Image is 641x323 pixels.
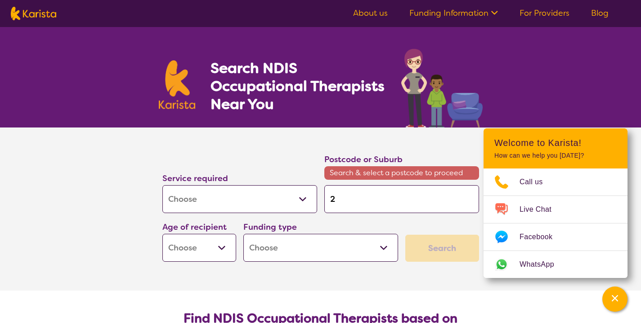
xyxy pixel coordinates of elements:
a: Blog [591,8,609,18]
img: occupational-therapy [401,49,483,127]
button: Channel Menu [602,287,628,312]
label: Funding type [243,222,297,232]
span: Facebook [520,230,563,244]
span: WhatsApp [520,258,565,271]
div: Channel Menu [484,128,628,278]
a: Web link opens in a new tab. [484,251,628,278]
a: About us [353,8,388,18]
img: Karista logo [11,7,56,20]
input: Type [324,185,479,213]
img: Karista logo [159,60,196,109]
span: Call us [520,175,554,189]
ul: Choose channel [484,168,628,278]
a: Funding Information [409,8,498,18]
h1: Search NDIS Occupational Therapists Near You [211,59,385,113]
label: Service required [162,173,228,184]
p: How can we help you [DATE]? [494,152,617,159]
label: Postcode or Suburb [324,154,403,165]
h2: Welcome to Karista! [494,137,617,148]
label: Age of recipient [162,222,227,232]
a: For Providers [520,8,569,18]
span: Live Chat [520,203,562,216]
span: Search & select a postcode to proceed [324,166,479,180]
